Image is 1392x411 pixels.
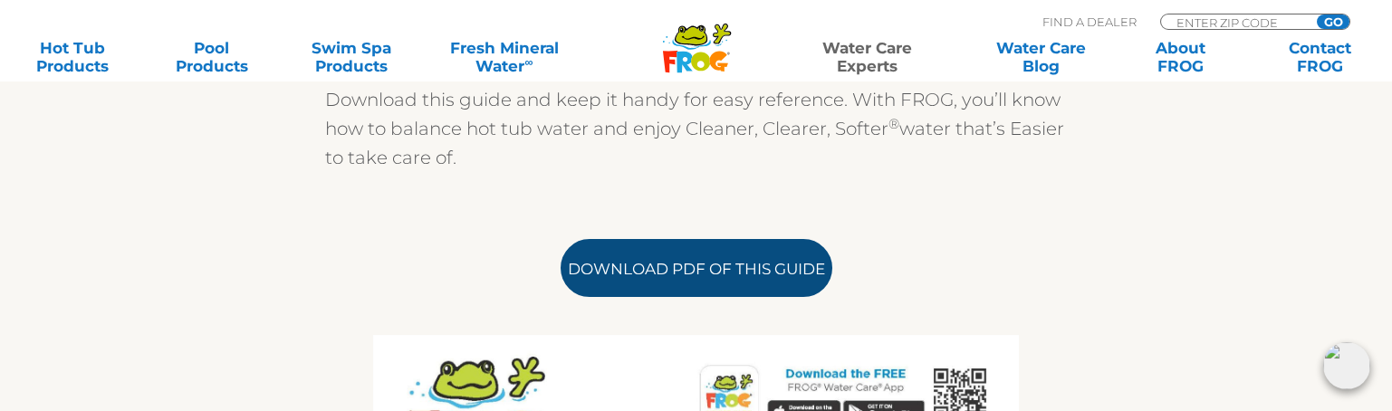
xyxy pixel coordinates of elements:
[524,55,533,69] sup: ∞
[779,39,955,75] a: Water CareExperts
[1042,14,1137,30] p: Find A Dealer
[561,239,832,297] a: Download PDF of this Guide
[986,39,1095,75] a: Water CareBlog
[1126,39,1234,75] a: AboutFROG
[1175,14,1297,30] input: Zip Code Form
[325,85,1068,172] p: Download this guide and keep it handy for easy reference. With FROG, you’ll know how to balance h...
[1265,39,1374,75] a: ContactFROG
[297,39,406,75] a: Swim SpaProducts
[158,39,266,75] a: PoolProducts
[437,39,572,75] a: Fresh MineralWater∞
[1323,342,1370,389] img: openIcon
[888,115,899,132] sup: ®
[18,39,127,75] a: Hot TubProducts
[1317,14,1349,29] input: GO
